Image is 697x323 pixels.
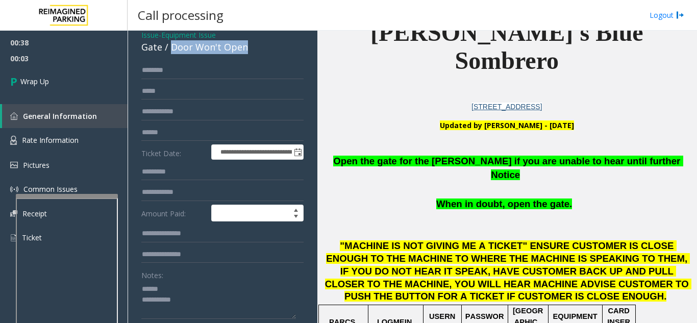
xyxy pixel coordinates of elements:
b: Updated by [PERSON_NAME] - [DATE] [440,120,574,130]
img: 'icon' [10,112,18,120]
span: EQUIPMENT [553,312,598,320]
span: General Information [23,111,97,121]
img: 'icon' [10,210,17,217]
span: [PERSON_NAME]'s Blue Sombrero [370,19,643,74]
img: logout [676,10,684,20]
img: 'icon' [10,233,17,242]
span: Wrap Up [20,76,49,87]
span: Decrease value [289,213,303,221]
span: - [159,30,216,40]
div: Gate / Door Won't Open [141,40,304,54]
img: 'icon' [10,162,18,168]
a: [STREET_ADDRESS] [471,103,542,111]
span: Issue [141,30,159,40]
span: Increase value [289,205,303,213]
span: Rate Information [22,135,79,145]
span: Toggle popup [292,145,303,159]
span: Common Issues [23,184,78,194]
span: Pictures [23,160,49,170]
h3: Call processing [133,3,229,28]
label: Notes: [141,266,163,281]
img: 'icon' [10,185,18,193]
span: Equipment Issue [161,30,216,40]
span: Open the gate for the [PERSON_NAME] if you are unable to hear until further Notice [333,156,683,180]
label: Amount Paid: [139,205,209,222]
label: Ticket Date: [139,144,209,160]
span: When in doubt, open the gate. [436,198,572,209]
img: 'icon' [10,136,17,145]
a: Logout [650,10,684,20]
a: General Information [2,104,128,128]
span: "MACHINE IS NOT GIVING ME A TICKET" ENSURE CUSTOMER IS CLOSE ENOUGH TO THE MACHINE TO WHERE THE M... [325,240,691,302]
